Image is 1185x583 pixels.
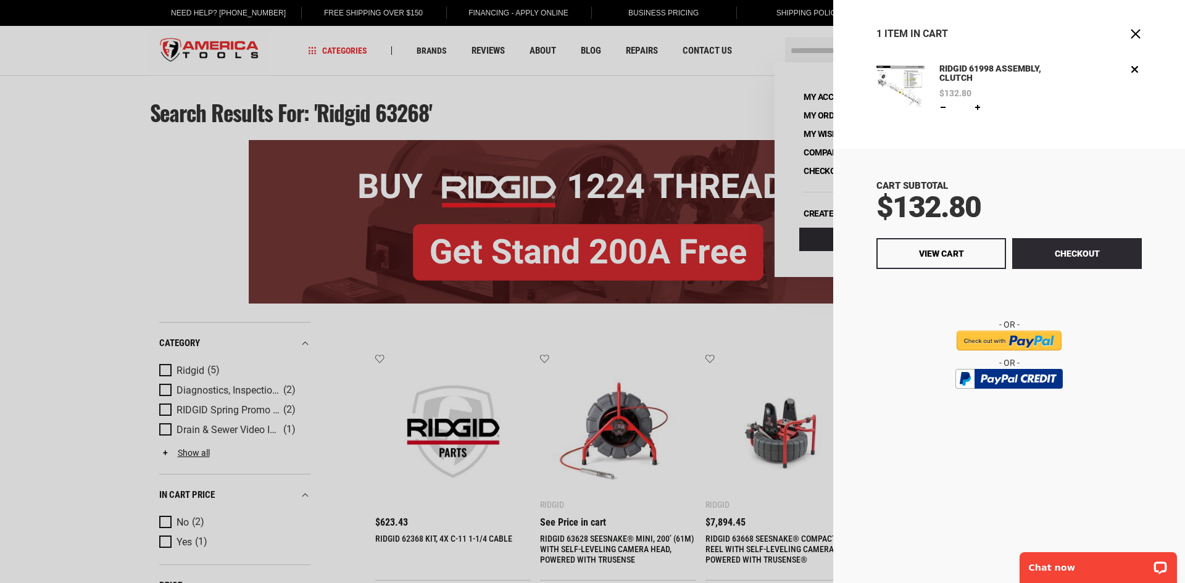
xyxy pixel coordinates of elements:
[1129,28,1142,40] button: Close
[876,180,948,191] span: Cart Subtotal
[939,89,971,97] span: $132.80
[876,62,925,115] a: RIDGID 61998 ASSEMBLY, CLUTCH
[1012,544,1185,583] iframe: LiveChat chat widget
[876,62,925,110] img: RIDGID 61998 ASSEMBLY, CLUTCH
[1012,238,1142,269] button: Checkout
[919,249,964,258] span: View Cart
[936,62,1078,86] a: RIDGID 61998 ASSEMBLY, CLUTCH
[963,392,1055,405] img: btn_bml_text.png
[876,28,882,39] span: 1
[874,282,1144,318] iframe: Secure express checkout frame
[876,189,981,225] span: $132.80
[884,28,948,39] span: Item in Cart
[876,238,1006,269] a: View Cart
